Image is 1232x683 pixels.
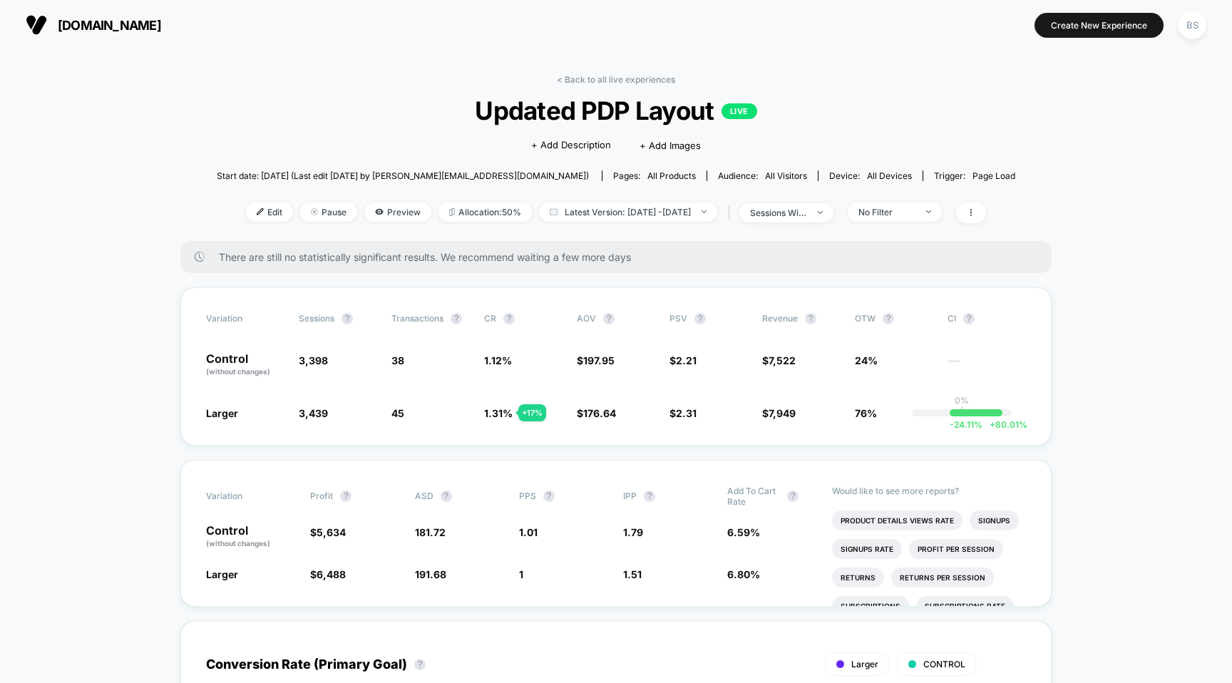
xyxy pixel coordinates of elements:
[858,207,915,217] div: No Filter
[727,526,760,538] span: 6.59 %
[722,103,757,119] p: LIVE
[603,313,615,324] button: ?
[206,486,284,507] span: Variation
[484,313,496,324] span: CR
[310,526,346,538] span: $
[963,313,975,324] button: ?
[310,568,346,580] span: $
[832,596,909,616] li: Subscriptions
[206,353,284,377] p: Control
[391,313,443,324] span: Transactions
[557,74,675,85] a: < Back to all live experiences
[577,407,616,419] span: $
[765,170,807,181] span: All Visitors
[676,407,697,419] span: 2.31
[531,138,611,153] span: + Add Description
[694,313,706,324] button: ?
[519,568,523,580] span: 1
[762,407,796,419] span: $
[206,539,270,548] span: (without changes)
[891,568,994,587] li: Returns Per Session
[769,407,796,419] span: 7,949
[518,404,546,421] div: + 17 %
[644,491,655,502] button: ?
[1179,11,1206,39] div: BS
[762,354,796,366] span: $
[950,419,982,430] span: -24.11 %
[246,202,293,222] span: Edit
[851,659,878,669] span: Larger
[583,354,615,366] span: 197.95
[990,419,995,430] span: +
[299,354,328,366] span: 3,398
[916,596,1014,616] li: Subscriptions Rate
[310,491,333,501] span: Profit
[787,491,799,502] button: ?
[623,526,643,538] span: 1.79
[206,313,284,324] span: Variation
[342,313,353,324] button: ?
[391,354,404,366] span: 38
[832,539,902,559] li: Signups Rate
[923,659,965,669] span: CONTROL
[415,568,446,580] span: 191.68
[1035,13,1164,38] button: Create New Experience
[519,526,538,538] span: 1.01
[883,313,894,324] button: ?
[727,568,760,580] span: 6.80 %
[311,208,318,215] img: end
[669,407,697,419] span: $
[449,208,455,216] img: rebalance
[217,170,589,181] span: Start date: [DATE] (Last edit [DATE] by [PERSON_NAME][EMAIL_ADDRESS][DOMAIN_NAME])
[299,313,334,324] span: Sessions
[415,526,446,538] span: 181.72
[206,367,270,376] span: (without changes)
[727,486,780,507] span: Add To Cart Rate
[519,491,536,501] span: PPS
[669,313,687,324] span: PSV
[948,356,1026,377] span: ---
[669,354,697,366] span: $
[623,568,642,580] span: 1.51
[257,208,264,215] img: edit
[832,568,884,587] li: Returns
[960,406,963,416] p: |
[909,539,1003,559] li: Profit Per Session
[855,354,878,366] span: 24%
[391,407,404,419] span: 45
[982,419,1027,430] span: 80.01 %
[299,407,328,419] span: 3,439
[58,18,161,33] span: [DOMAIN_NAME]
[26,14,47,36] img: Visually logo
[832,486,1027,496] p: Would like to see more reports?
[219,251,1023,263] span: There are still no statistically significant results. We recommend waiting a few more days
[613,170,696,181] div: Pages:
[415,491,433,501] span: ASD
[640,140,701,151] span: + Add Images
[855,407,877,419] span: 76%
[970,510,1019,530] li: Signups
[484,407,513,419] span: 1.31 %
[1174,11,1211,40] button: BS
[855,313,933,324] span: OTW
[718,170,807,181] div: Audience:
[948,313,1026,324] span: CI
[300,202,357,222] span: Pause
[818,211,823,214] img: end
[769,354,796,366] span: 7,522
[206,525,296,549] p: Control
[676,354,697,366] span: 2.21
[317,526,346,538] span: 5,634
[762,313,798,324] span: Revenue
[583,407,616,419] span: 176.64
[702,210,707,213] img: end
[438,202,532,222] span: Allocation: 50%
[21,14,165,36] button: [DOMAIN_NAME]
[955,395,969,406] p: 0%
[503,313,515,324] button: ?
[805,313,816,324] button: ?
[484,354,512,366] span: 1.12 %
[414,659,426,670] button: ?
[441,491,452,502] button: ?
[550,208,558,215] img: calendar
